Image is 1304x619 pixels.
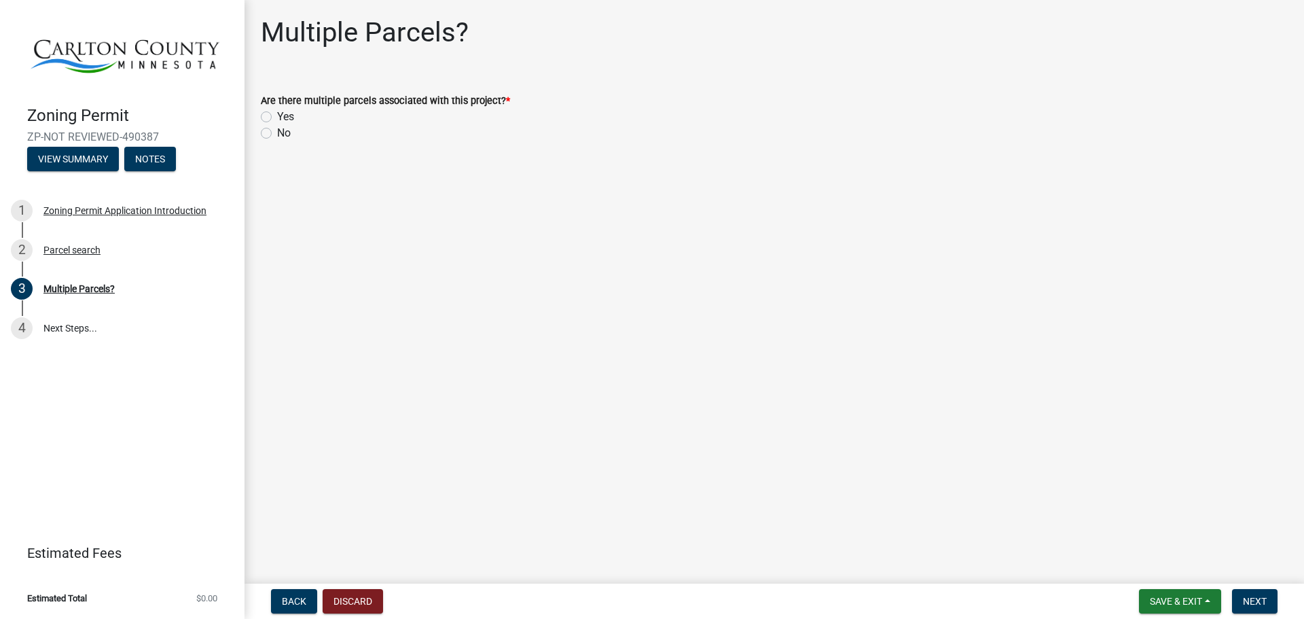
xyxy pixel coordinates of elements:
[124,155,176,166] wm-modal-confirm: Notes
[11,239,33,261] div: 2
[261,96,510,106] label: Are there multiple parcels associated with this project?
[1150,596,1202,607] span: Save & Exit
[1232,589,1278,614] button: Next
[11,278,33,300] div: 3
[196,594,217,603] span: $0.00
[261,16,469,49] h1: Multiple Parcels?
[277,125,291,141] label: No
[1139,589,1221,614] button: Save & Exit
[43,245,101,255] div: Parcel search
[11,540,223,567] a: Estimated Fees
[124,147,176,171] button: Notes
[282,596,306,607] span: Back
[11,317,33,339] div: 4
[27,106,234,126] h4: Zoning Permit
[1243,596,1267,607] span: Next
[27,14,223,92] img: Carlton County, Minnesota
[271,589,317,614] button: Back
[43,206,206,215] div: Zoning Permit Application Introduction
[27,130,217,143] span: ZP-NOT REVIEWED-490387
[27,155,119,166] wm-modal-confirm: Summary
[323,589,383,614] button: Discard
[43,284,115,294] div: Multiple Parcels?
[11,200,33,222] div: 1
[27,147,119,171] button: View Summary
[27,594,87,603] span: Estimated Total
[277,109,294,125] label: Yes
